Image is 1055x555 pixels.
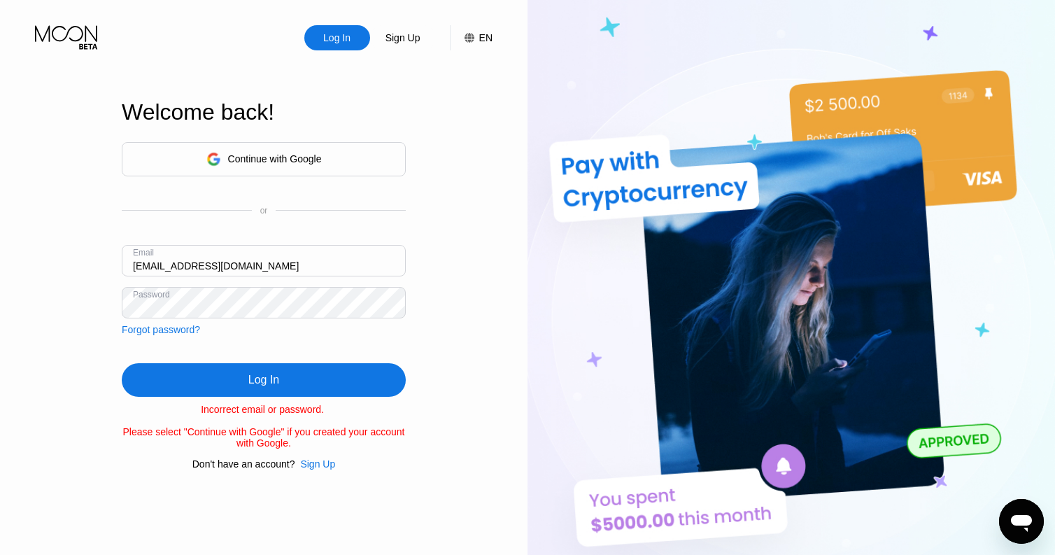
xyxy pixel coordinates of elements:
div: Sign Up [384,31,422,45]
div: Log In [122,363,406,397]
div: Continue with Google [228,153,322,164]
div: Password [133,290,170,300]
div: Email [133,248,154,258]
div: Sign Up [300,458,335,470]
div: Incorrect email or password. Please select "Continue with Google" if you created your account wit... [122,404,406,449]
div: Log In [304,25,370,50]
div: Forgot password? [122,324,200,335]
div: EN [479,32,493,43]
div: EN [450,25,493,50]
div: Log In [322,31,352,45]
iframe: Button to launch messaging window [999,499,1044,544]
div: Sign Up [295,458,335,470]
div: Log In [248,373,279,387]
div: or [260,206,268,216]
div: Continue with Google [122,142,406,176]
div: Sign Up [370,25,436,50]
div: Welcome back! [122,99,406,125]
div: Don't have an account? [192,458,295,470]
